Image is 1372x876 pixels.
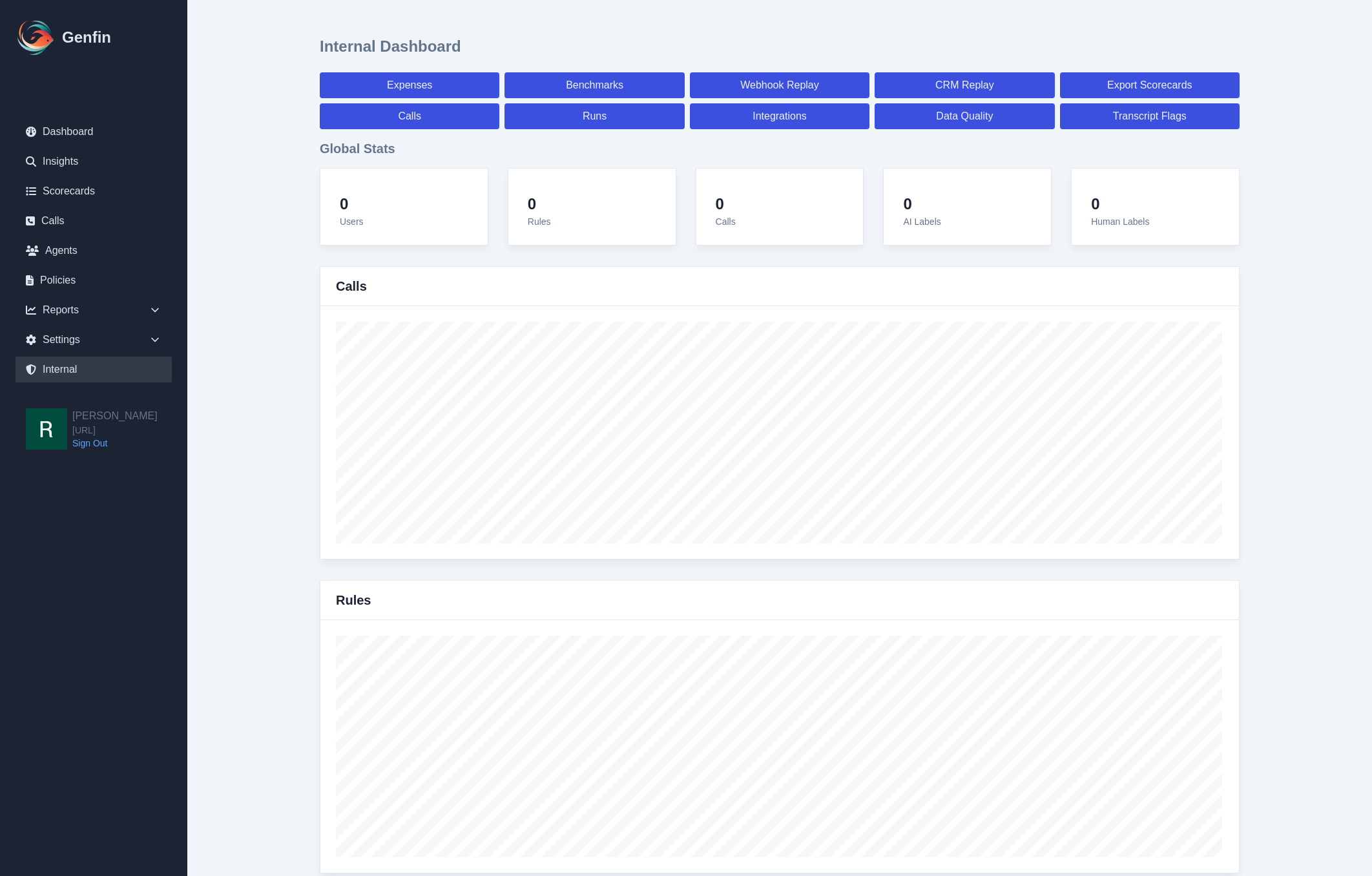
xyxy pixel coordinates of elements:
a: Export Scorecards [1060,72,1240,98]
a: Transcript Flags [1060,103,1240,129]
h2: [PERSON_NAME] [72,408,158,424]
h1: Genfin [62,27,111,48]
h3: Global Stats [320,140,1240,158]
img: Rob Kwok [26,408,67,450]
a: Calls [320,103,499,129]
a: Policies [16,267,172,293]
a: Scorecards [16,178,172,204]
a: Internal [16,357,172,382]
span: Users [340,216,364,227]
h4: 0 [340,194,364,214]
a: Integrations [690,103,869,129]
a: Runs [504,103,684,129]
h4: 0 [903,194,941,214]
h3: Rules [336,591,371,609]
h3: Calls [336,277,367,295]
div: Reports [16,297,172,323]
span: Rules [528,216,551,227]
a: Agents [16,238,172,264]
h4: 0 [528,194,551,214]
h1: Internal Dashboard [320,36,461,57]
span: [URL] [72,424,158,437]
span: Human Labels [1091,216,1149,227]
a: Data Quality [875,103,1054,129]
span: Calls [716,216,736,227]
a: Sign Out [72,437,158,450]
a: Insights [16,149,172,174]
a: Webhook Replay [690,72,869,98]
a: CRM Replay [875,72,1054,98]
img: Logo [16,17,57,58]
a: Calls [16,208,172,234]
div: Settings [16,327,172,353]
span: AI Labels [903,216,941,227]
a: Benchmarks [504,72,684,98]
h4: 0 [716,194,736,214]
h4: 0 [1091,194,1149,214]
a: Dashboard [16,119,172,145]
a: Expenses [320,72,499,98]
